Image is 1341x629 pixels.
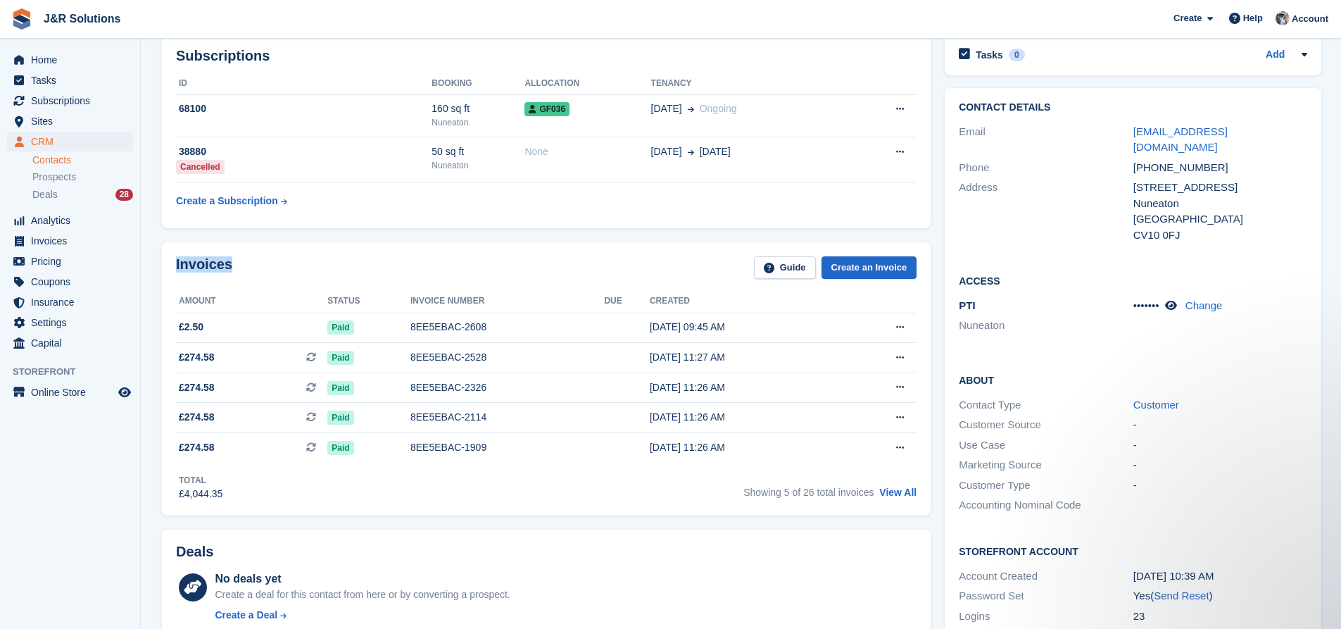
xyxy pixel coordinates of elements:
a: [EMAIL_ADDRESS][DOMAIN_NAME] [1133,125,1228,154]
span: [DATE] [651,144,682,159]
span: Paid [327,351,353,365]
span: Paid [327,441,353,455]
th: Booking [432,73,524,95]
div: CV10 0FJ [1133,228,1307,244]
div: Logins [959,609,1133,625]
span: Ongoing [700,103,737,114]
a: menu [7,292,133,312]
div: [DATE] 10:39 AM [1133,568,1307,585]
div: 28 [115,189,133,201]
th: Tenancy [651,73,849,95]
div: 8EE5EBAC-2114 [410,410,604,425]
div: Accounting Nominal Code [959,497,1133,513]
div: Nuneaton [432,116,524,129]
div: Customer Source [959,417,1133,433]
a: menu [7,382,133,402]
h2: Subscriptions [176,48,917,64]
th: Amount [176,290,327,313]
div: None [524,144,650,159]
a: menu [7,70,133,90]
span: Tasks [31,70,115,90]
div: Customer Type [959,478,1133,494]
a: Send Reset [1154,590,1209,602]
h2: Access [959,273,1307,287]
span: Paid [327,381,353,395]
div: Create a Subscription [176,194,278,208]
a: menu [7,50,133,70]
a: J&R Solutions [38,7,126,30]
div: [GEOGRAPHIC_DATA] [1133,211,1307,228]
div: Address [959,180,1133,243]
h2: Deals [176,544,213,560]
div: Cancelled [176,160,225,174]
span: ••••••• [1133,299,1159,311]
span: £274.58 [179,410,215,425]
h2: About [959,373,1307,387]
span: Subscriptions [31,91,115,111]
div: - [1133,478,1307,494]
span: Insurance [31,292,115,312]
div: 0 [1009,49,1025,61]
a: Prospects [32,170,133,185]
span: Account [1292,12,1328,26]
div: [PHONE_NUMBER] [1133,160,1307,176]
span: Home [31,50,115,70]
div: Nuneaton [1133,196,1307,212]
span: ( ) [1150,590,1212,602]
a: Create a Deal [215,608,510,623]
img: stora-icon-8386f47178a22dfd0bd8f6a31ec36ba5ce8667c1dd55bd0f319d3a0aa187defe.svg [11,8,32,30]
span: £2.50 [179,320,203,335]
a: menu [7,132,133,151]
img: Steve Revell [1276,11,1290,25]
a: Deals 28 [32,187,133,202]
a: Guide [754,256,816,280]
div: Create a Deal [215,608,277,623]
th: Invoice number [410,290,604,313]
div: 50 sq ft [432,144,524,159]
div: - [1133,437,1307,454]
span: Sites [31,111,115,131]
div: Nuneaton [432,159,524,172]
span: Storefront [13,365,140,379]
a: Customer [1133,399,1179,411]
div: 160 sq ft [432,101,524,116]
span: Coupons [31,272,115,292]
th: Created [650,290,842,313]
h2: Invoices [176,256,232,280]
div: £4,044.35 [179,487,222,502]
div: 38880 [176,144,432,159]
h2: Contact Details [959,102,1307,113]
div: [STREET_ADDRESS] [1133,180,1307,196]
a: Contacts [32,154,133,167]
div: Yes [1133,588,1307,604]
div: No deals yet [215,571,510,587]
a: menu [7,313,133,332]
span: Create [1173,11,1202,25]
a: Create a Subscription [176,188,287,214]
div: 8EE5EBAC-2528 [410,350,604,365]
span: CRM [31,132,115,151]
div: 23 [1133,609,1307,625]
a: View All [879,487,917,498]
div: Contact Type [959,397,1133,413]
h2: Tasks [976,49,1003,61]
div: [DATE] 11:26 AM [650,410,842,425]
div: Create a deal for this contact from here or by converting a prospect. [215,587,510,602]
div: - [1133,417,1307,433]
a: menu [7,333,133,353]
div: Marketing Source [959,457,1133,473]
div: Account Created [959,568,1133,585]
span: Invoices [31,231,115,251]
a: menu [7,272,133,292]
div: 8EE5EBAC-2326 [410,380,604,395]
div: [DATE] 11:27 AM [650,350,842,365]
span: Help [1243,11,1263,25]
span: [DATE] [651,101,682,116]
li: Nuneaton [959,318,1133,334]
span: £274.58 [179,440,215,455]
a: menu [7,211,133,230]
div: Total [179,474,222,487]
span: Showing 5 of 26 total invoices [743,487,874,498]
th: Due [604,290,650,313]
div: Email [959,124,1133,156]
